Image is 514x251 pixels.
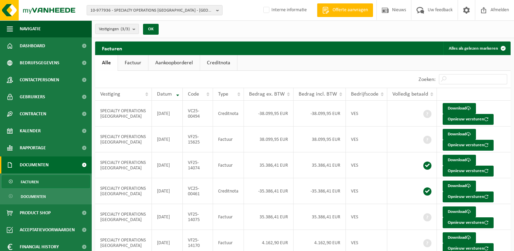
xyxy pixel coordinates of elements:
[100,91,120,97] span: Vestiging
[213,204,244,230] td: Factuur
[2,175,90,188] a: Facturen
[95,55,118,71] a: Alle
[346,204,387,230] td: VES
[443,191,494,202] button: Opnieuw versturen
[95,24,139,34] button: Vestigingen(3/3)
[443,41,510,55] button: Alles als gelezen markeren
[317,3,373,17] a: Offerte aanvragen
[346,178,387,204] td: VES
[244,204,294,230] td: 35.386,41 EUR
[20,105,46,122] span: Contracten
[21,175,39,188] span: Facturen
[262,5,307,15] label: Interne informatie
[218,91,228,97] span: Type
[20,88,45,105] span: Gebruikers
[294,152,346,178] td: 35.386,41 EUR
[121,27,130,31] count: (3/3)
[2,190,90,203] a: Documenten
[95,178,152,204] td: SPECIALTY OPERATIONS [GEOGRAPHIC_DATA]
[244,178,294,204] td: -35.386,41 EUR
[20,204,51,221] span: Product Shop
[183,101,213,127] td: VC25-00494
[95,41,129,55] h2: Facturen
[90,5,213,16] span: 10-977936 - SPECIALTY OPERATIONS [GEOGRAPHIC_DATA] - [GEOGRAPHIC_DATA]
[443,140,494,151] button: Opnieuw versturen
[183,152,213,178] td: VF25-14074
[99,24,130,34] span: Vestigingen
[183,178,213,204] td: VC25-00461
[20,221,75,238] span: Acceptatievoorwaarden
[95,127,152,152] td: SPECIALTY OPERATIONS [GEOGRAPHIC_DATA]
[183,204,213,230] td: VF25-14075
[331,7,370,14] span: Offerte aanvragen
[249,91,285,97] span: Bedrag ex. BTW
[118,55,148,71] a: Factuur
[213,152,244,178] td: Factuur
[20,139,46,156] span: Rapportage
[443,206,476,217] a: Download
[244,127,294,152] td: 38.099,95 EUR
[20,122,41,139] span: Kalender
[346,127,387,152] td: VES
[294,101,346,127] td: -38.099,95 EUR
[294,204,346,230] td: 35.386,41 EUR
[95,152,152,178] td: SPECIALTY OPERATIONS [GEOGRAPHIC_DATA]
[200,55,237,71] a: Creditnota
[244,152,294,178] td: 35.386,41 EUR
[213,178,244,204] td: Creditnota
[188,91,199,97] span: Code
[95,204,152,230] td: SPECIALTY OPERATIONS [GEOGRAPHIC_DATA]
[443,232,476,243] a: Download
[294,127,346,152] td: 38.099,95 EUR
[20,20,41,37] span: Navigatie
[294,178,346,204] td: -35.386,41 EUR
[213,101,244,127] td: Creditnota
[143,24,159,35] button: OK
[443,114,494,125] button: Opnieuw versturen
[351,91,378,97] span: Bedrijfscode
[95,101,152,127] td: SPECIALTY OPERATIONS [GEOGRAPHIC_DATA]
[152,204,183,230] td: [DATE]
[392,91,428,97] span: Volledig betaald
[443,217,494,228] button: Opnieuw versturen
[443,181,476,191] a: Download
[21,190,46,203] span: Documenten
[443,166,494,177] button: Opnieuw versturen
[152,127,183,152] td: [DATE]
[20,71,59,88] span: Contactpersonen
[443,129,476,140] a: Download
[346,101,387,127] td: VES
[152,101,183,127] td: [DATE]
[148,55,200,71] a: Aankoopborderel
[183,127,213,152] td: VF25-15625
[87,5,223,15] button: 10-977936 - SPECIALTY OPERATIONS [GEOGRAPHIC_DATA] - [GEOGRAPHIC_DATA]
[152,152,183,178] td: [DATE]
[244,101,294,127] td: -38.099,95 EUR
[346,152,387,178] td: VES
[20,37,45,54] span: Dashboard
[157,91,172,97] span: Datum
[20,54,59,71] span: Bedrijfsgegevens
[152,178,183,204] td: [DATE]
[299,91,337,97] span: Bedrag incl. BTW
[20,156,49,173] span: Documenten
[443,103,476,114] a: Download
[419,77,436,82] label: Zoeken:
[443,155,476,166] a: Download
[213,127,244,152] td: Factuur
